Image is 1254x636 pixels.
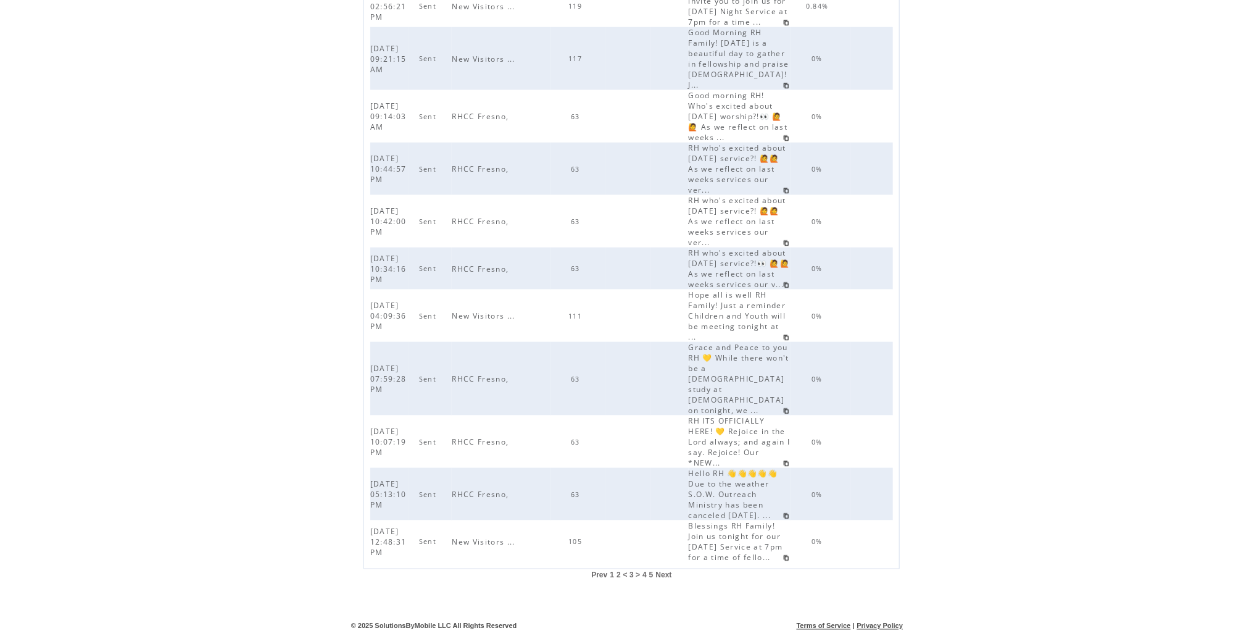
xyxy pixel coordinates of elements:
[689,416,791,468] span: RH ITS OFFICIALLY HERE! 💛 Rejoice in the Lord always; and again I say. Rejoice! Our *NEW...
[571,112,583,121] span: 63
[812,490,826,499] span: 0%
[571,217,583,226] span: 63
[571,438,583,446] span: 63
[419,312,439,320] span: Sent
[419,264,439,273] span: Sent
[812,264,826,273] span: 0%
[571,490,583,499] span: 63
[689,90,788,143] span: Good morning RH! Who's excited about [DATE] worship?!👀 🙋🙋 As we reflect on last weeks ...
[452,374,512,384] span: RHCC Fresno,
[812,112,826,121] span: 0%
[452,264,512,274] span: RHCC Fresno,
[370,153,407,185] span: [DATE] 10:44:57 PM
[370,300,407,332] span: [DATE] 04:09:36 PM
[571,264,583,273] span: 63
[689,342,789,416] span: Grace and Peace to you RH 💛 While there won't be a [DEMOGRAPHIC_DATA] study at [DEMOGRAPHIC_DATA]...
[568,537,585,546] span: 105
[689,248,791,290] span: RH who's excited about [DATE] service?!👀 🙋🙋 As we reflect on last weeks services our v...
[370,253,407,285] span: [DATE] 10:34:16 PM
[452,311,518,321] span: New Visitors ...
[419,438,439,446] span: Sent
[419,217,439,226] span: Sent
[452,54,518,64] span: New Visitors ...
[649,571,654,580] a: 5
[419,165,439,174] span: Sent
[419,112,439,121] span: Sent
[370,479,407,510] span: [DATE] 05:13:10 PM
[452,437,512,447] span: RHCC Fresno,
[571,165,583,174] span: 63
[689,195,786,248] span: RH who's excited about [DATE] service?! 🙋🙋 As we reflect on last weeks services our ver...
[806,2,832,10] span: 0.84%
[642,571,647,580] a: 4
[370,43,407,75] span: [DATE] 09:21:15 AM
[452,216,512,227] span: RHCC Fresno,
[689,290,786,342] span: Hope all is well RH Family! Just a reminder Children and Youth will be meeting tonight at ...
[419,537,439,546] span: Sent
[812,312,826,320] span: 0%
[452,489,512,500] span: RHCC Fresno,
[656,571,672,580] a: Next
[452,111,512,122] span: RHCC Fresno,
[452,164,512,174] span: RHCC Fresno,
[812,217,826,226] span: 0%
[568,312,585,320] span: 111
[370,526,407,558] span: [DATE] 12:48:31 PM
[812,438,826,446] span: 0%
[610,571,614,580] a: 1
[370,426,407,458] span: [DATE] 10:07:19 PM
[797,622,851,630] a: Terms of Service
[812,54,826,63] span: 0%
[812,375,826,383] span: 0%
[370,101,407,132] span: [DATE] 09:14:03 AM
[857,622,903,630] a: Privacy Policy
[591,571,607,580] a: Prev
[689,27,789,90] span: Good Morning RH Family! [DATE] is a beautiful day to gather in fellowship and praise [DEMOGRAPHIC...
[370,206,407,237] span: [DATE] 10:42:00 PM
[617,571,621,580] a: 2
[689,468,778,521] span: Hello RH 👋👋👋👋👋 Due to the weather S.O.W. Outreach Ministry has been canceled [DATE]. ...
[452,537,518,547] span: New Visitors ...
[853,622,855,630] span: |
[351,622,517,630] span: © 2025 SolutionsByMobile LLC All Rights Reserved
[571,375,583,383] span: 63
[689,143,786,195] span: RH who's excited about [DATE] service?! 🙋🙋 As we reflect on last weeks services our ver...
[452,1,518,12] span: New Visitors ...
[623,571,640,580] span: < 3 >
[419,2,439,10] span: Sent
[689,521,783,563] span: Blessings RH Family! Join us tonight for our [DATE] Service at 7pm for a time of fello...
[419,54,439,63] span: Sent
[568,2,585,10] span: 119
[419,375,439,383] span: Sent
[568,54,585,63] span: 117
[370,363,407,395] span: [DATE] 07:59:28 PM
[812,537,826,546] span: 0%
[812,165,826,174] span: 0%
[419,490,439,499] span: Sent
